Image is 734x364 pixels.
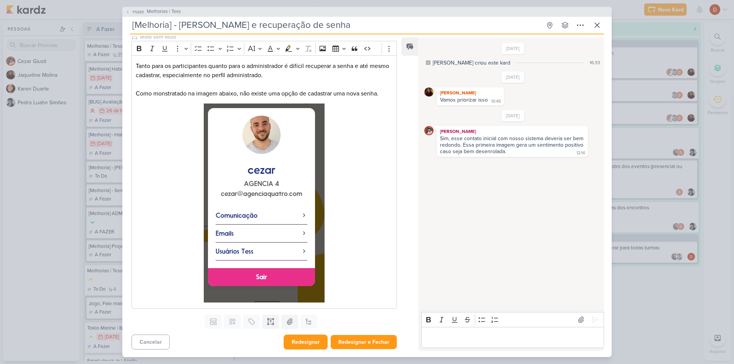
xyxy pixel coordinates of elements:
div: Editor editing area: main [421,327,604,348]
div: Editor editing area: main [132,55,397,308]
img: epKamsnjxYvLy8pzNpJH7f+l137MZMEq2AAAAAElFTkSuQmCC [204,104,325,303]
button: Redesignar e Fechar [331,335,397,349]
div: Vamos priorizar isso [440,97,488,103]
button: Redesignar [284,335,328,349]
div: Editor toolbar [132,41,397,56]
button: Cancelar [132,335,170,349]
div: 12:14 [576,150,585,156]
p: Como monstratado na imagem abaixo, não existe uma opção de cadastrar uma nova senha. [136,89,393,98]
div: Editor toolbar [421,312,604,327]
div: 16:33 [589,59,600,66]
div: [PERSON_NAME] [438,128,586,135]
div: [PERSON_NAME] [438,89,502,97]
p: Tanto para os participantes quanto para o administrador é difícil recuperar a senha e até mesmo c... [136,61,393,80]
input: Texto sem título [138,33,397,41]
div: Sim, esse contato inicial com nosso sistema deveria ser bem redondo. Essa primeira imagem gera um... [440,135,585,155]
div: 10:45 [491,99,501,105]
input: Kard Sem Título [130,18,541,32]
img: Jaqueline Molina [424,87,434,97]
img: Cezar Giusti [424,126,434,135]
div: [PERSON_NAME] criou este kard [433,59,510,67]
